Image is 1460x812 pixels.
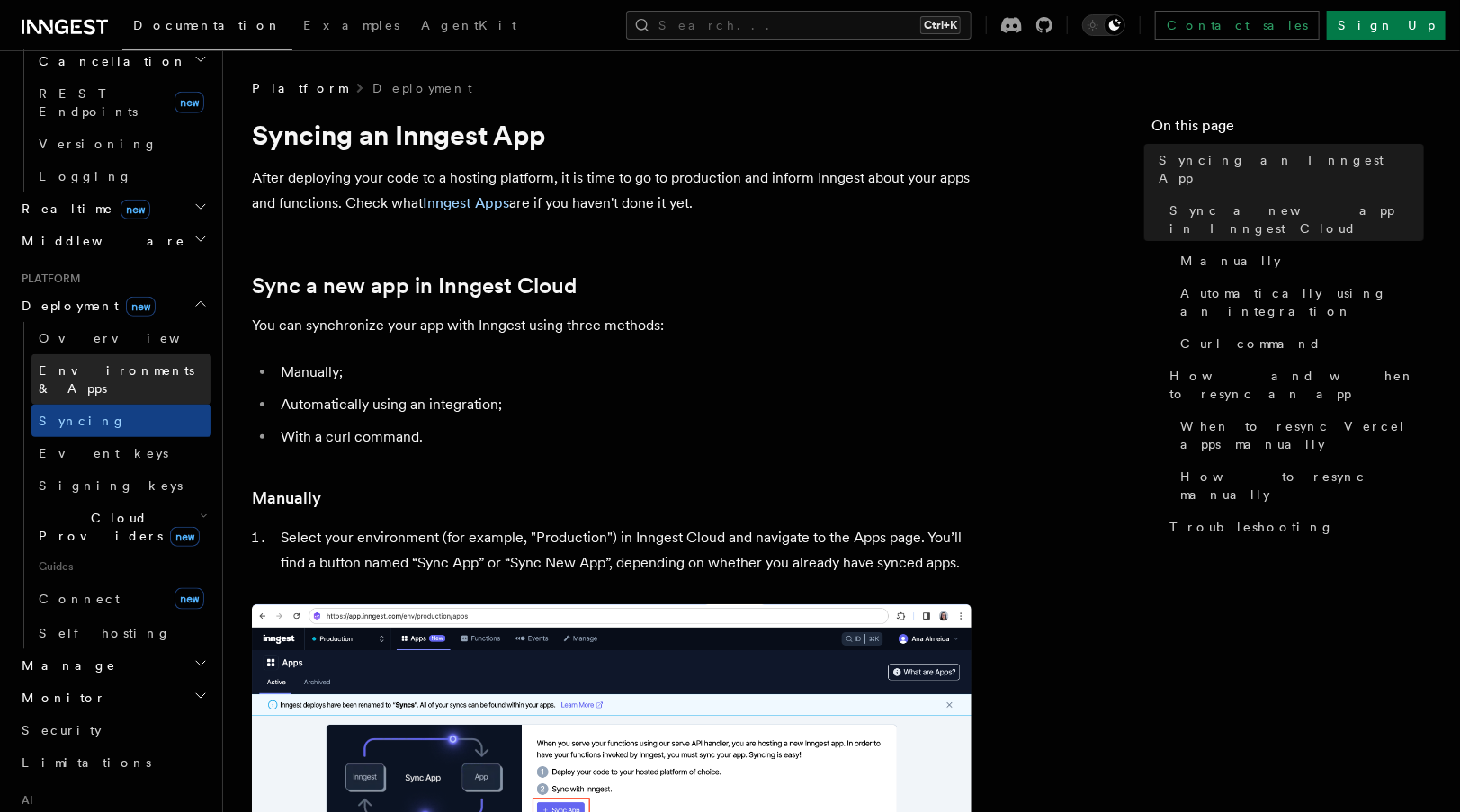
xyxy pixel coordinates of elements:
[31,469,211,502] a: Signing keys
[1180,252,1281,270] span: Manually
[14,290,211,322] button: Deploymentnew
[275,392,972,417] li: Automatically using an integration;
[252,313,972,338] p: You can synchronize your app with Inngest using three methods:
[22,723,102,737] span: Security
[421,18,516,32] span: AgentKit
[39,414,126,428] span: Syncing
[39,169,132,183] span: Logging
[39,446,168,460] span: Event keys
[31,160,211,192] a: Logging
[1173,410,1424,460] a: When to resync Vercel apps manually
[31,322,211,354] a: Overview
[1151,115,1424,144] h4: On this page
[14,649,211,682] button: Manage
[39,592,120,606] span: Connect
[39,137,157,151] span: Versioning
[175,92,204,113] span: new
[22,755,151,770] span: Limitations
[252,273,577,299] a: Sync a new app in Inngest Cloud
[14,689,106,707] span: Monitor
[14,682,211,714] button: Monitor
[1173,277,1424,327] a: Automatically using an integration
[1180,468,1424,504] span: How to resync manually
[1159,151,1424,187] span: Syncing an Inngest App
[39,478,183,493] span: Signing keys
[626,11,972,40] button: Search...Ctrl+K
[121,200,150,219] span: new
[1162,194,1424,245] a: Sync a new app in Inngest Cloud
[303,18,399,32] span: Examples
[133,18,282,32] span: Documentation
[1169,201,1424,237] span: Sync a new app in Inngest Cloud
[31,354,211,405] a: Environments & Apps
[1180,284,1424,320] span: Automatically using an integration
[1173,327,1424,360] a: Curl command
[31,581,211,617] a: Connectnew
[423,194,509,211] a: Inngest Apps
[14,297,156,315] span: Deployment
[39,363,194,396] span: Environments & Apps
[31,437,211,469] a: Event keys
[1173,460,1424,511] a: How to resync manually
[31,52,187,70] span: Cancellation
[39,626,171,640] span: Self hosting
[126,297,156,317] span: new
[275,424,972,450] li: With a curl command.
[31,45,211,77] button: Cancellation
[252,486,321,511] a: Manually
[31,509,200,545] span: Cloud Providers
[252,119,972,151] h1: Syncing an Inngest App
[14,656,116,674] span: Manage
[39,86,138,119] span: REST Endpoints
[1327,11,1446,40] a: Sign Up
[31,617,211,649] a: Self hosting
[14,322,211,649] div: Deploymentnew
[275,360,972,385] li: Manually;
[1162,511,1424,543] a: Troubleshooting
[31,405,211,437] a: Syncing
[275,525,972,576] li: Select your environment (for example, "Production") in Inngest Cloud and navigate to the Apps pag...
[39,331,224,345] span: Overview
[1155,11,1320,40] a: Contact sales
[1180,417,1424,453] span: When to resync Vercel apps manually
[14,714,211,746] a: Security
[14,793,33,808] span: AI
[14,192,211,225] button: Realtimenew
[14,225,211,257] button: Middleware
[1151,144,1424,194] a: Syncing an Inngest App
[14,746,211,779] a: Limitations
[1180,335,1321,352] span: Curl command
[31,77,211,128] a: REST Endpointsnew
[1169,518,1334,536] span: Troubleshooting
[31,552,211,581] span: Guides
[31,502,211,552] button: Cloud Providersnew
[252,165,972,216] p: After deploying your code to a hosting platform, it is time to go to production and inform Innges...
[920,16,961,34] kbd: Ctrl+K
[122,5,292,50] a: Documentation
[1082,14,1125,36] button: Toggle dark mode
[170,527,200,547] span: new
[14,232,185,250] span: Middleware
[1162,360,1424,410] a: How and when to resync an app
[1169,367,1424,403] span: How and when to resync an app
[1173,245,1424,277] a: Manually
[31,128,211,160] a: Versioning
[292,5,410,49] a: Examples
[14,272,81,286] span: Platform
[410,5,527,49] a: AgentKit
[14,200,150,218] span: Realtime
[372,79,472,97] a: Deployment
[175,588,204,610] span: new
[252,79,347,97] span: Platform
